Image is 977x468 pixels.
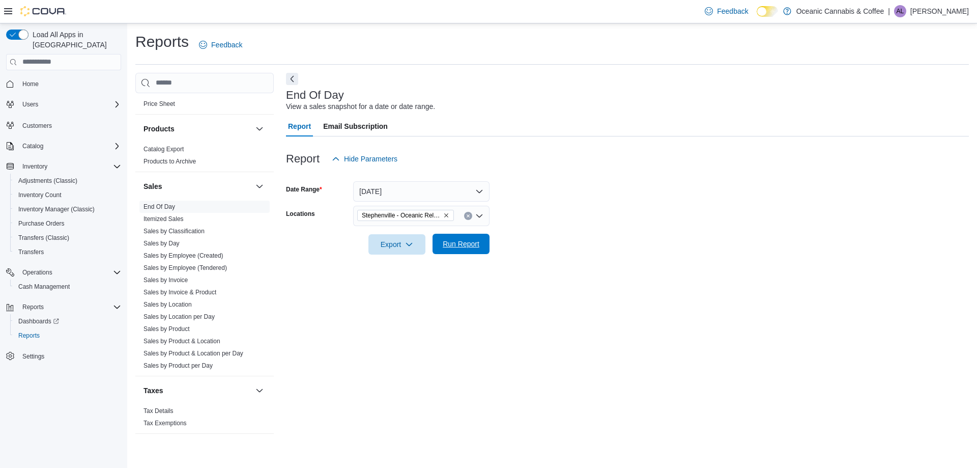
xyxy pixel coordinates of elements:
a: Inventory Manager (Classic) [14,203,99,215]
a: Sales by Product [143,325,190,333]
button: Products [143,124,251,134]
a: End Of Day [143,203,175,210]
span: Tax Exemptions [143,419,187,427]
a: Home [18,78,43,90]
span: Dashboards [14,315,121,327]
span: Cash Management [14,281,121,293]
button: Inventory [18,160,51,173]
span: Email Subscription [323,116,388,136]
button: Users [2,97,125,112]
span: End Of Day [143,203,175,211]
button: Remove Stephenville - Oceanic Releaf from selection in this group [443,212,449,218]
span: Run Report [443,239,479,249]
h3: Report [286,153,320,165]
div: Pricing [135,98,274,114]
span: Sales by Invoice [143,276,188,284]
p: Oceanic Cannabis & Coffee [796,5,884,17]
span: Itemized Sales [143,215,184,223]
a: Itemized Sales [143,215,184,223]
button: Adjustments (Classic) [10,174,125,188]
div: View a sales snapshot for a date or date range. [286,101,435,112]
a: Cash Management [14,281,74,293]
span: Reports [18,301,121,313]
button: Cash Management [10,280,125,294]
span: Adjustments (Classic) [14,175,121,187]
button: Inventory [2,159,125,174]
a: Catalog Export [143,146,184,153]
span: Sales by Product [143,325,190,333]
span: Settings [18,350,121,363]
span: Products to Archive [143,157,196,166]
span: Operations [18,266,121,279]
a: Tax Details [143,407,174,415]
span: Sales by Product & Location per Day [143,349,243,357]
span: Catalog Export [143,145,184,153]
span: Operations [22,268,52,277]
a: Inventory Count [14,189,66,201]
h3: Products [143,124,175,134]
span: Sales by Day [143,239,180,247]
div: Sales [135,201,274,376]
span: Price Sheet [143,100,175,108]
a: Sales by Product per Day [143,362,213,369]
button: [DATE] [353,181,490,202]
div: Taxes [135,405,274,433]
a: Transfers [14,246,48,258]
span: Purchase Orders [14,217,121,230]
span: Sales by Product per Day [143,362,213,370]
a: Sales by Location per Day [143,313,215,320]
button: Sales [143,181,251,191]
span: Transfers (Classic) [14,232,121,244]
span: Sales by Product & Location [143,337,220,345]
span: Users [22,100,38,108]
span: Sales by Invoice & Product [143,288,216,296]
button: Transfers [10,245,125,259]
span: Export [375,234,419,255]
button: Taxes [143,386,251,396]
button: Taxes [253,384,266,397]
span: Report [288,116,311,136]
h3: Taxes [143,386,163,396]
input: Dark Mode [757,6,778,17]
button: Catalog [18,140,47,152]
button: Users [18,98,42,111]
span: Cash Management [18,283,70,291]
span: Sales by Employee (Tendered) [143,264,227,272]
button: Reports [18,301,48,313]
span: Dashboards [18,317,59,325]
span: Hide Parameters [344,154,397,164]
button: Sales [253,180,266,192]
a: Adjustments (Classic) [14,175,81,187]
button: Next [286,73,298,85]
button: Transfers (Classic) [10,231,125,245]
span: Reports [14,329,121,342]
a: Products to Archive [143,158,196,165]
button: Operations [2,265,125,280]
a: Sales by Classification [143,228,205,235]
button: Reports [10,328,125,343]
span: Load All Apps in [GEOGRAPHIC_DATA] [28,30,121,50]
button: Open list of options [475,212,483,220]
a: Sales by Location [143,301,192,308]
span: Purchase Orders [18,219,65,228]
span: Users [18,98,121,111]
a: Dashboards [14,315,63,327]
button: Operations [18,266,56,279]
button: Clear input [464,212,472,220]
span: Sales by Location [143,300,192,309]
a: Dashboards [10,314,125,328]
span: AL [897,5,904,17]
span: Transfers (Classic) [18,234,69,242]
button: Settings [2,349,125,364]
span: Sales by Employee (Created) [143,252,223,260]
span: Reports [22,303,44,311]
a: Sales by Employee (Created) [143,252,223,259]
img: Cova [20,6,66,16]
button: Inventory Count [10,188,125,202]
button: Reports [2,300,125,314]
span: Stephenville - Oceanic Releaf [357,210,454,221]
span: Transfers [18,248,44,256]
span: Feedback [717,6,748,16]
button: Export [368,234,425,255]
